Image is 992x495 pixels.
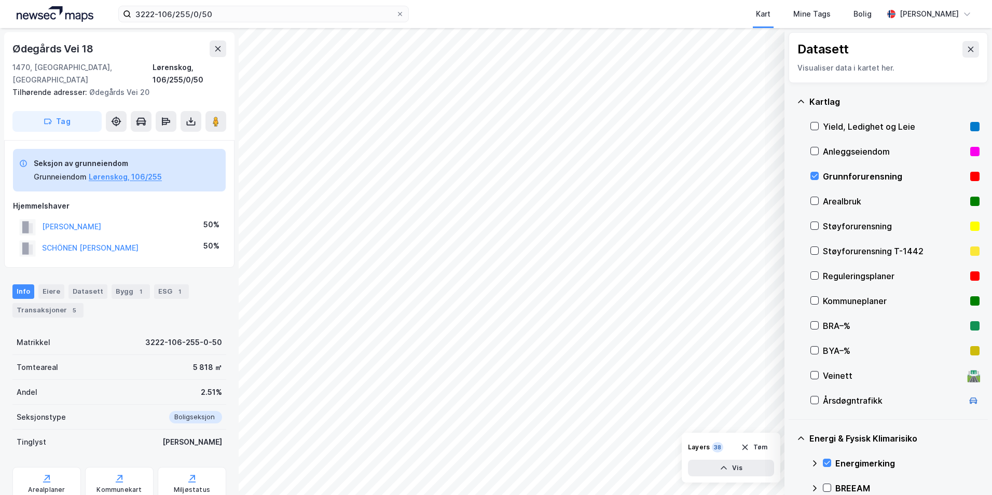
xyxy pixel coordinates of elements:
[68,284,107,299] div: Datasett
[900,8,959,20] div: [PERSON_NAME]
[823,394,963,407] div: Årsdøgntrafikk
[13,200,226,212] div: Hjemmelshaver
[853,8,872,20] div: Bolig
[823,320,966,332] div: BRA–%
[154,284,189,299] div: ESG
[823,220,966,232] div: Støyforurensning
[193,361,222,374] div: 5 818 ㎡
[174,486,210,494] div: Miljøstatus
[940,445,992,495] iframe: Chat Widget
[34,157,162,170] div: Seksjon av grunneiendom
[38,284,64,299] div: Eiere
[12,88,89,97] span: Tilhørende adresser:
[17,361,58,374] div: Tomteareal
[153,61,226,86] div: Lørenskog, 106/255/0/50
[967,369,981,382] div: 🛣️
[835,482,980,494] div: BREEAM
[131,6,396,22] input: Søk på adresse, matrikkel, gårdeiere, leietakere eller personer
[69,305,79,315] div: 5
[17,336,50,349] div: Matrikkel
[797,62,979,74] div: Visualiser data i kartet her.
[823,270,966,282] div: Reguleringsplaner
[823,195,966,208] div: Arealbruk
[823,369,963,382] div: Veinett
[34,171,87,183] div: Grunneiendom
[145,336,222,349] div: 3222-106-255-0-50
[823,170,966,183] div: Grunnforurensning
[112,284,150,299] div: Bygg
[201,386,222,398] div: 2.51%
[17,386,37,398] div: Andel
[28,486,65,494] div: Arealplaner
[797,41,849,58] div: Datasett
[12,86,218,99] div: Ødegårds Vei 20
[823,120,966,133] div: Yield, Ledighet og Leie
[688,460,774,476] button: Vis
[823,245,966,257] div: Støyforurensning T-1442
[712,442,723,452] div: 38
[734,439,774,456] button: Tøm
[12,284,34,299] div: Info
[12,111,102,132] button: Tag
[203,218,219,231] div: 50%
[12,40,95,57] div: Ødegårds Vei 18
[809,95,980,108] div: Kartlag
[823,295,966,307] div: Kommuneplaner
[17,6,93,22] img: logo.a4113a55bc3d86da70a041830d287a7e.svg
[135,286,146,297] div: 1
[97,486,142,494] div: Kommunekart
[162,436,222,448] div: [PERSON_NAME]
[793,8,831,20] div: Mine Tags
[688,443,710,451] div: Layers
[174,286,185,297] div: 1
[823,345,966,357] div: BYA–%
[89,171,162,183] button: Lørenskog, 106/255
[17,411,66,423] div: Seksjonstype
[12,303,84,318] div: Transaksjoner
[17,436,46,448] div: Tinglyst
[809,432,980,445] div: Energi & Fysisk Klimarisiko
[835,457,980,470] div: Energimerking
[823,145,966,158] div: Anleggseiendom
[12,61,153,86] div: 1470, [GEOGRAPHIC_DATA], [GEOGRAPHIC_DATA]
[203,240,219,252] div: 50%
[756,8,770,20] div: Kart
